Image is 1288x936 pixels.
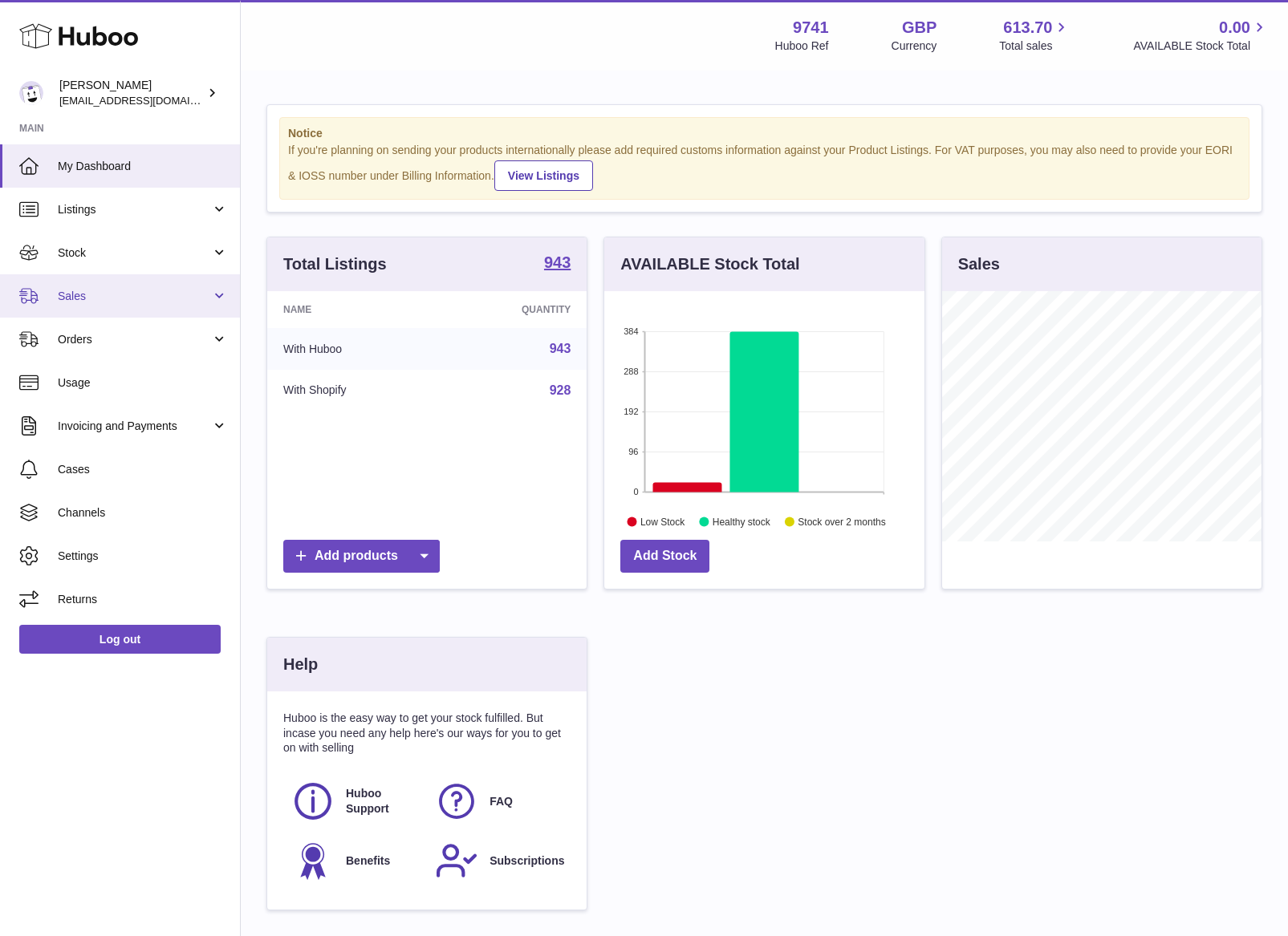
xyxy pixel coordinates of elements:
[544,254,571,270] strong: 943
[958,253,1000,275] h3: Sales
[1219,17,1250,38] span: 0.00
[544,254,571,274] a: 943
[435,839,563,882] a: Subscriptions
[59,78,204,108] div: [PERSON_NAME]
[1003,17,1052,38] span: 613.70
[58,202,211,217] span: Listings
[267,291,440,328] th: Name
[58,289,211,304] span: Sales
[283,540,440,573] a: Add products
[58,419,211,434] span: Invoicing and Payments
[288,143,1241,191] div: If you're planning on sending your products internationally please add required customs informati...
[550,383,571,397] a: 928
[550,342,571,355] a: 943
[59,94,236,107] span: [EMAIL_ADDRESS][DOMAIN_NAME]
[620,253,799,275] h3: AVAILABLE Stock Total
[440,291,587,328] th: Quantity
[999,17,1071,54] a: 613.70 Total sales
[58,332,211,347] span: Orders
[346,853,390,869] span: Benefits
[640,516,685,527] text: Low Stock
[19,625,221,654] a: Log out
[58,505,228,521] span: Channels
[291,780,419,823] a: Huboo Support
[19,81,43,105] img: ajcmarketingltd@gmail.com
[798,516,886,527] text: Stock over 2 months
[490,794,513,809] span: FAQ
[283,711,571,756] p: Huboo is the easy way to get your stock fulfilled. But incase you need any help here's our ways f...
[624,407,638,416] text: 192
[902,17,937,38] strong: GBP
[267,328,440,370] td: With Huboo
[58,549,228,564] span: Settings
[58,245,211,261] span: Stock
[494,160,593,191] a: View Listings
[283,654,318,675] h3: Help
[291,839,419,882] a: Benefits
[435,780,563,823] a: FAQ
[58,159,228,174] span: My Dashboard
[892,38,937,54] div: Currency
[999,38,1071,54] span: Total sales
[58,375,228,391] span: Usage
[793,17,829,38] strong: 9741
[1133,38,1269,54] span: AVAILABLE Stock Total
[490,853,564,869] span: Subscriptions
[283,253,387,275] h3: Total Listings
[267,370,440,411] td: With Shopify
[624,326,638,336] text: 384
[624,367,638,376] text: 288
[713,516,771,527] text: Healthy stock
[620,540,709,573] a: Add Stock
[629,447,639,456] text: 96
[775,38,829,54] div: Huboo Ref
[288,126,1241,141] strong: Notice
[58,592,228,607] span: Returns
[1133,17,1269,54] a: 0.00 AVAILABLE Stock Total
[58,462,228,477] span: Cases
[634,487,639,496] text: 0
[346,786,417,816] span: Huboo Support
